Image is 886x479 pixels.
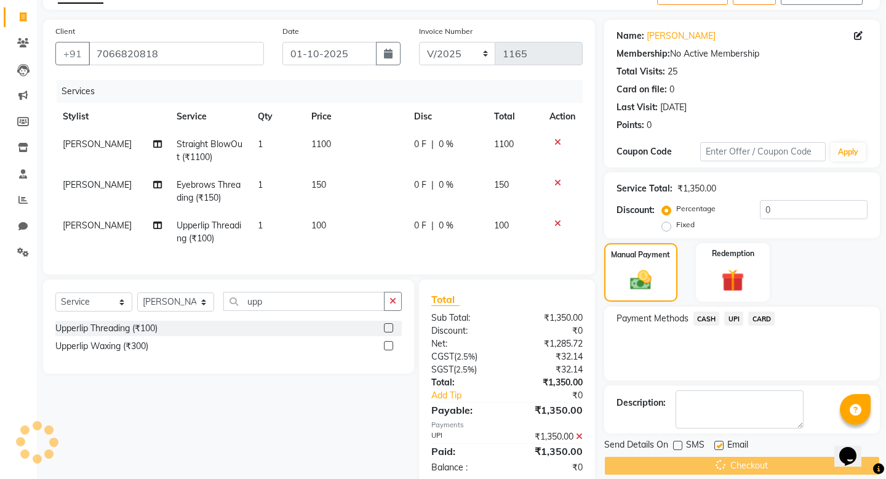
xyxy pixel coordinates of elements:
div: Card on file: [617,83,667,96]
span: Email [727,438,748,454]
span: Send Details On [604,438,668,454]
span: 1 [258,220,263,231]
span: | [431,138,434,151]
a: [PERSON_NAME] [647,30,716,42]
div: [DATE] [660,101,687,114]
span: 0 % [439,138,453,151]
span: 0 % [439,179,453,191]
span: 0 % [439,219,453,232]
div: Discount: [422,324,507,337]
span: Straight BlowOut (₹1100) [177,139,242,163]
span: Upperlip Threading (₹100) [177,220,241,244]
div: Last Visit: [617,101,658,114]
div: Discount: [617,204,655,217]
span: Total [431,293,460,306]
span: UPI [724,312,743,326]
span: CASH [693,312,720,326]
div: Paid: [422,444,507,459]
span: 0 F [414,219,426,232]
span: 0 F [414,138,426,151]
div: Points: [617,119,644,132]
div: Payable: [422,403,507,417]
span: 0 F [414,179,426,191]
input: Search by Name/Mobile/Email/Code [89,42,264,65]
span: SMS [686,438,704,454]
a: Add Tip [422,389,521,402]
div: No Active Membership [617,47,868,60]
label: Invoice Number [419,26,473,37]
label: Manual Payment [611,249,670,260]
span: 100 [311,220,326,231]
div: Sub Total: [422,312,507,324]
input: Enter Offer / Coupon Code [700,142,826,161]
div: ( ) [422,363,507,376]
label: Date [282,26,299,37]
label: Client [55,26,75,37]
div: Name: [617,30,644,42]
button: +91 [55,42,90,65]
th: Disc [407,103,487,131]
span: 150 [311,179,326,190]
th: Stylist [55,103,169,131]
div: Balance : [422,461,507,474]
span: 150 [494,179,509,190]
div: ₹1,285.72 [507,337,592,350]
div: ₹1,350.00 [507,430,592,443]
label: Fixed [676,219,695,230]
span: CGST [431,351,454,362]
th: Total [487,103,542,131]
div: ₹32.14 [507,363,592,376]
span: 100 [494,220,509,231]
th: Action [542,103,583,131]
span: 2.5% [457,352,475,361]
div: ₹1,350.00 [507,444,592,459]
div: Services [57,80,592,103]
div: ₹0 [521,389,592,402]
div: ₹1,350.00 [677,182,716,195]
div: Total: [422,376,507,389]
span: Payment Methods [617,312,688,325]
div: ₹1,350.00 [507,403,592,417]
label: Percentage [676,203,716,214]
span: Eyebrows Threading (₹150) [177,179,241,203]
div: 0 [647,119,652,132]
div: Description: [617,396,666,409]
div: ₹1,350.00 [507,376,592,389]
div: ₹0 [507,324,592,337]
div: ( ) [422,350,507,363]
div: Net: [422,337,507,350]
div: Upperlip Waxing (₹300) [55,340,148,353]
div: Service Total: [617,182,672,195]
div: Payments [431,420,583,430]
span: [PERSON_NAME] [63,139,132,150]
span: 1 [258,179,263,190]
input: Search or Scan [223,292,385,311]
span: SGST [431,364,453,375]
div: ₹1,350.00 [507,312,592,324]
div: UPI [422,430,507,443]
span: CARD [748,312,775,326]
div: Membership: [617,47,670,60]
span: [PERSON_NAME] [63,179,132,190]
div: 25 [668,65,677,78]
div: 0 [669,83,674,96]
div: ₹0 [507,461,592,474]
span: | [431,219,434,232]
th: Qty [250,103,305,131]
span: 1100 [311,139,331,150]
span: 1 [258,139,263,150]
span: [PERSON_NAME] [63,220,132,231]
div: Coupon Code [617,145,700,158]
img: _gift.svg [714,267,751,295]
div: ₹32.14 [507,350,592,363]
span: 2.5% [456,364,474,374]
th: Service [169,103,250,131]
img: _cash.svg [623,268,658,292]
span: | [431,179,434,191]
button: Apply [831,143,866,161]
label: Redemption [712,248,754,259]
iframe: chat widget [834,430,874,467]
div: Upperlip Threading (₹100) [55,322,158,335]
div: Total Visits: [617,65,665,78]
th: Price [304,103,406,131]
